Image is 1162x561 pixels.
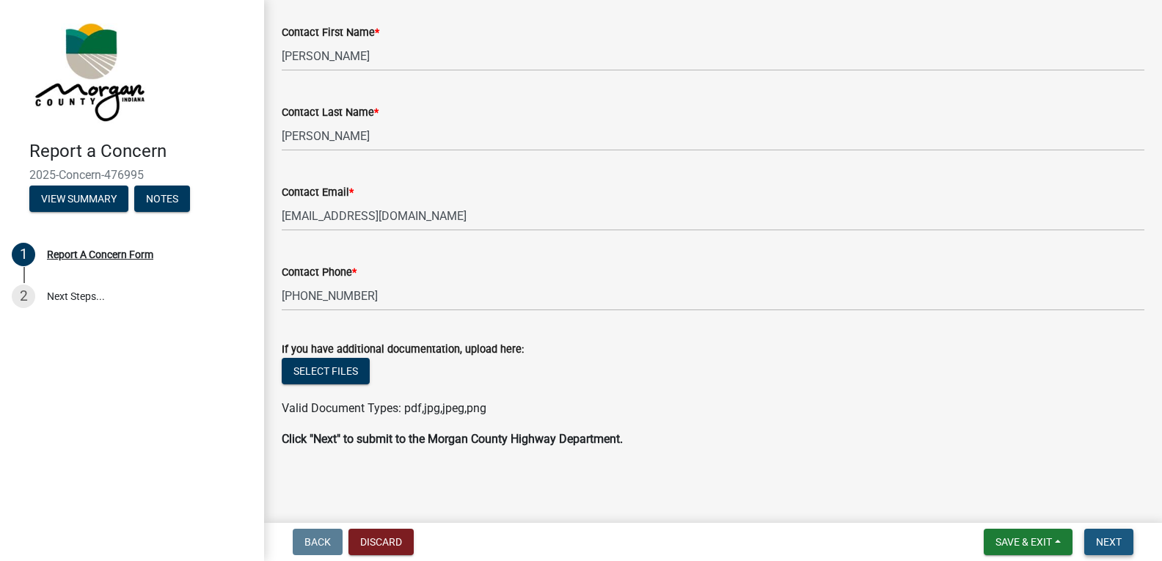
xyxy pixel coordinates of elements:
[348,529,414,555] button: Discard
[282,432,623,446] strong: Click "Next" to submit to the Morgan County Highway Department.
[282,268,357,278] label: Contact Phone
[47,249,153,260] div: Report A Concern Form
[29,15,147,125] img: Morgan County, Indiana
[29,168,235,182] span: 2025-Concern-476995
[282,358,370,384] button: Select files
[1096,536,1122,548] span: Next
[29,186,128,212] button: View Summary
[29,141,252,162] h4: Report a Concern
[1084,529,1133,555] button: Next
[134,186,190,212] button: Notes
[282,188,354,198] label: Contact Email
[134,194,190,205] wm-modal-confirm: Notes
[282,345,524,355] label: If you have additional documentation, upload here:
[282,401,486,415] span: Valid Document Types: pdf,jpg,jpeg,png
[304,536,331,548] span: Back
[282,28,379,38] label: Contact First Name
[282,108,379,118] label: Contact Last Name
[12,243,35,266] div: 1
[984,529,1073,555] button: Save & Exit
[995,536,1052,548] span: Save & Exit
[29,194,128,205] wm-modal-confirm: Summary
[293,529,343,555] button: Back
[12,285,35,308] div: 2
